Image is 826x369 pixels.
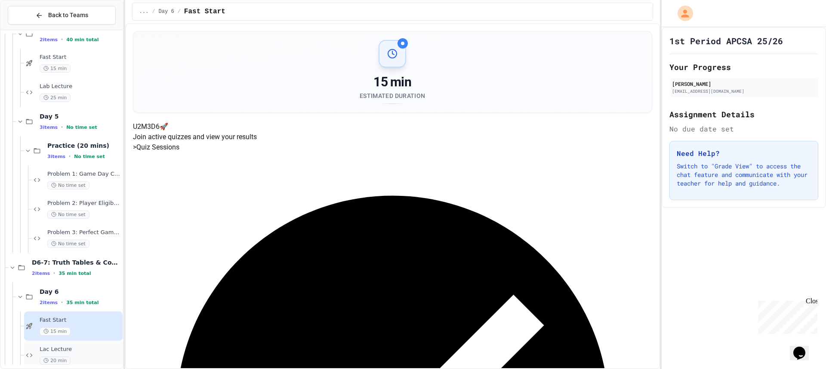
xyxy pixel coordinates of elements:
[3,3,59,55] div: Chat with us now!Close
[61,299,63,306] span: •
[40,125,58,130] span: 3 items
[59,271,91,276] span: 35 min total
[61,124,63,131] span: •
[40,54,121,61] span: Fast Start
[669,124,818,134] div: No due date set
[32,271,50,276] span: 2 items
[8,6,116,24] button: Back to Teams
[32,259,121,266] span: D6-7: Truth Tables & Combinatorics, DeMorgan's Law
[360,91,425,100] div: Estimated Duration
[66,300,99,305] span: 35 min total
[40,288,121,296] span: Day 6
[40,346,121,353] span: Lac Lecture
[669,35,783,47] h1: 1st Period APCSA 25/26
[139,8,149,15] span: ...
[790,335,817,360] iframe: chat widget
[677,162,811,188] p: Switch to "Grade View" to access the chat feature and communicate with your teacher for help and ...
[40,37,58,43] span: 2 items
[47,181,89,189] span: No time set
[152,8,155,15] span: /
[47,171,121,178] span: Problem 1: Game Day Checker
[178,8,181,15] span: /
[47,229,121,236] span: Problem 3: Perfect Game Checker
[74,154,105,159] span: No time set
[47,154,65,159] span: 3 items
[133,142,652,152] h5: > Quiz Sessions
[677,148,811,159] h3: Need Help?
[66,125,97,130] span: No time set
[669,108,818,120] h2: Assignment Details
[40,317,121,324] span: Fast Start
[40,83,121,90] span: Lab Lecture
[48,11,88,20] span: Back to Teams
[40,113,121,120] span: Day 5
[672,80,816,88] div: [PERSON_NAME]
[133,132,652,142] p: Join active quizzes and view your results
[66,37,99,43] span: 40 min total
[61,36,63,43] span: •
[40,300,58,305] span: 2 items
[40,327,71,335] span: 15 min
[40,357,71,365] span: 20 min
[40,94,71,102] span: 25 min
[133,122,652,132] h4: U2M3D6 🚀
[360,74,425,90] div: 15 min
[672,88,816,95] div: [EMAIL_ADDRESS][DOMAIN_NAME]
[184,6,225,17] span: Fast Start
[53,270,55,277] span: •
[47,200,121,207] span: Problem 2: Player Eligibility
[669,61,818,73] h2: Your Progress
[755,297,817,334] iframe: chat widget
[669,3,695,23] div: My Account
[47,210,89,219] span: No time set
[47,142,121,149] span: Practice (20 mins)
[47,240,89,248] span: No time set
[69,153,71,160] span: •
[159,8,174,15] span: Day 6
[40,64,71,73] span: 15 min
